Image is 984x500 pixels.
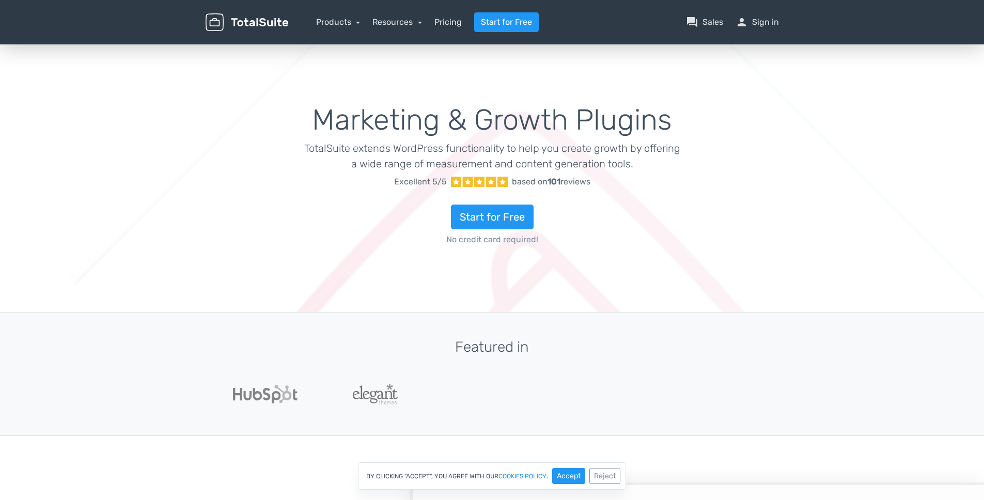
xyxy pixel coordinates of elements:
a: personSign in [736,16,779,28]
a: Pricing [434,16,462,28]
strong: 101 [548,177,560,186]
a: Resources [372,17,422,27]
a: Products [316,17,361,27]
a: Excellent 5/5 based on101reviews [304,171,680,192]
button: Accept [552,468,585,484]
img: Hubspot [233,385,298,403]
a: Start for Free [451,205,534,229]
a: Start for Free [474,12,539,32]
h1: Marketing & Growth Plugins [304,104,680,136]
a: question_answerSales [686,16,723,28]
a: cookies policy [498,473,546,479]
img: ElegantThemes [353,384,398,404]
p: TotalSuite extends WordPress functionality to help you create growth by offering a wide range of ... [304,140,680,171]
span: Excellent 5/5 [394,176,447,188]
span: question_answer [686,16,698,28]
button: Reject [589,468,620,484]
div: based on reviews [512,176,590,188]
span: person [736,16,748,28]
div: By clicking "Accept", you agree with our . [358,462,626,490]
h3: Featured in [206,339,779,355]
img: TotalSuite for WordPress [206,13,288,32]
span: No credit card required! [304,233,680,246]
